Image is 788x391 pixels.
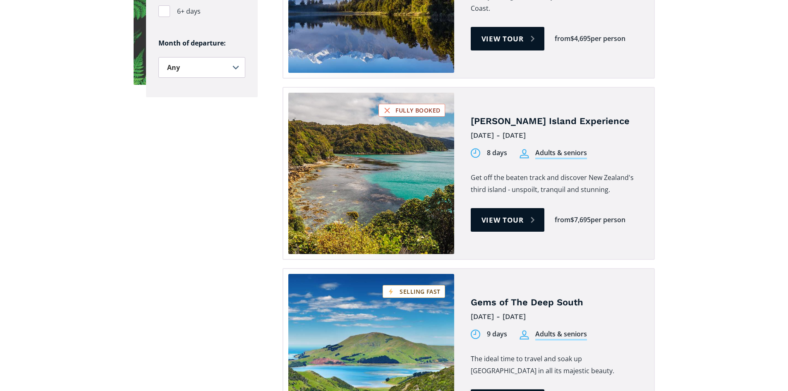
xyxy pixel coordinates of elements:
[177,6,201,17] span: 6+ days
[535,329,587,341] div: Adults & seniors
[535,148,587,159] div: Adults & seniors
[591,215,625,225] div: per person
[492,148,507,158] div: days
[591,34,625,43] div: per person
[471,172,642,196] p: Get off the beaten track and discover New Zealand's third island - unspoilt, tranquil and stunning.
[555,215,570,225] div: from
[158,39,245,48] h6: Month of departure:
[487,329,491,339] div: 9
[471,208,545,232] a: View tour
[471,115,642,127] h4: [PERSON_NAME] Island Experience
[487,148,491,158] div: 8
[555,34,570,43] div: from
[471,310,642,323] div: [DATE] - [DATE]
[471,353,642,377] p: The ideal time to travel and soak up [GEOGRAPHIC_DATA] in all its majestic beauty.
[570,34,591,43] div: $4,695
[471,27,545,50] a: View tour
[492,329,507,339] div: days
[471,129,642,142] div: [DATE] - [DATE]
[471,297,642,309] h4: Gems of The Deep South
[570,215,591,225] div: $7,695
